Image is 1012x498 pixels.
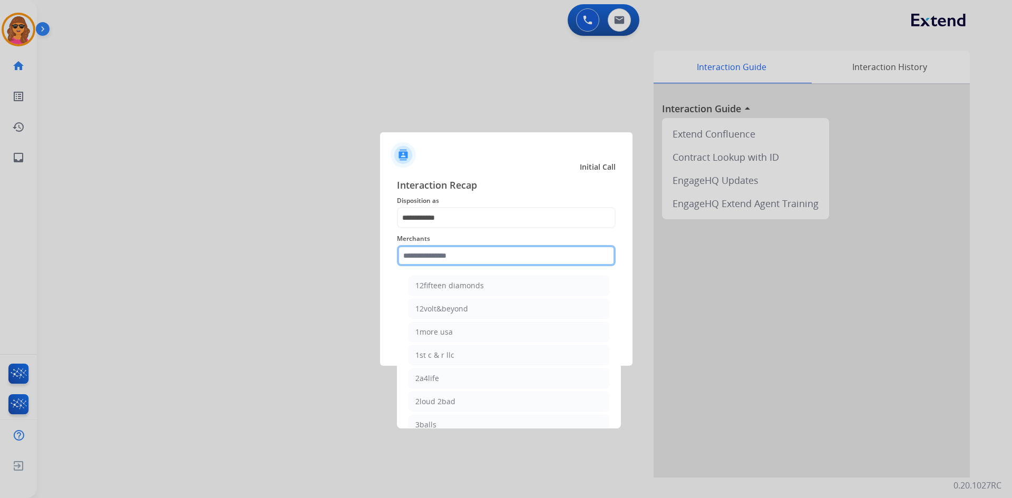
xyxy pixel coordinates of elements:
[397,194,616,207] span: Disposition as
[397,178,616,194] span: Interaction Recap
[415,373,439,384] div: 2a4life
[415,419,436,430] div: 3balls
[415,327,453,337] div: 1more usa
[953,479,1001,492] p: 0.20.1027RC
[415,304,468,314] div: 12volt&beyond
[415,280,484,291] div: 12fifteen diamonds
[415,350,454,360] div: 1st c & r llc
[397,232,616,245] span: Merchants
[415,396,455,407] div: 2loud 2bad
[391,142,416,168] img: contactIcon
[580,162,616,172] span: Initial Call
